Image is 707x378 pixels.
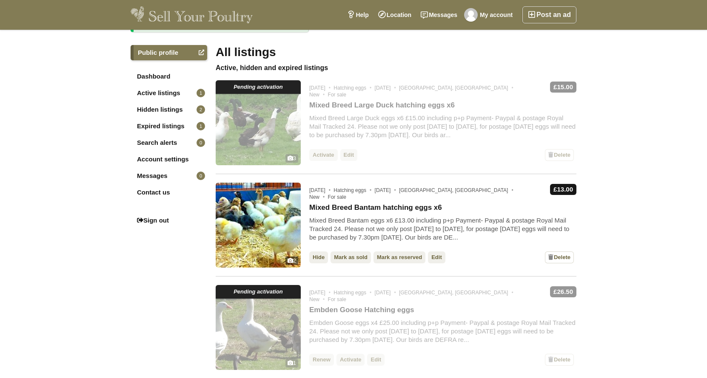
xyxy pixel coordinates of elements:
span: For sale [328,194,346,200]
img: Original-Hatching*eggs*uk [464,8,478,22]
div: 2 [285,257,298,265]
a: Hide [309,251,328,263]
a: Dashboard [131,69,207,84]
span: 1 [197,89,205,97]
a: Mark as sold [331,251,371,263]
a: Active listings1 [131,85,207,101]
a: Post an ad [522,6,576,23]
div: £13.00 [550,184,576,195]
a: Help [342,6,373,23]
a: Location [373,6,416,23]
h2: Active, hidden and expired listings [216,64,576,72]
a: Account settings [131,152,207,167]
a: Expired listings1 [131,118,207,134]
div: Pending activation [216,80,301,94]
div: Pending activation [216,285,301,299]
span: 0 [197,138,205,147]
a: Pending activation 1 [216,285,301,370]
a: 2 [216,183,301,268]
a: Sign out [131,213,207,228]
a: Mark as reserved [373,251,425,263]
span: [DATE] [375,187,398,193]
a: Mixed Breed Bantam hatching eggs x6 [309,203,442,212]
a: Pending activation 3 [216,80,301,165]
span: 0 [197,172,205,180]
a: Edit [428,251,445,263]
img: Sell Your Poultry [131,6,253,23]
span: [DATE] [309,187,332,193]
a: Contact us [131,185,207,200]
span: Hatching eggs [334,187,373,193]
span: 2 [197,105,205,114]
a: My account [462,6,517,23]
a: Public profile [131,45,207,60]
a: Messages0 [131,168,207,183]
a: Search alerts0 [131,135,207,150]
div: Mixed Breed Bantam eggs x6 £13.00 including p+p Payment- Paypal & postage Royal Mail Tracked 24. ... [309,216,576,242]
span: 1 [197,122,205,130]
a: Delete [545,251,574,263]
span: [GEOGRAPHIC_DATA], [GEOGRAPHIC_DATA] [399,187,515,193]
a: Messages [416,6,462,23]
a: Hidden listings2 [131,102,207,117]
span: New [309,194,326,200]
img: Mixed Breed Bantam hatching eggs x6 [216,183,301,268]
h1: All listings [216,45,576,59]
